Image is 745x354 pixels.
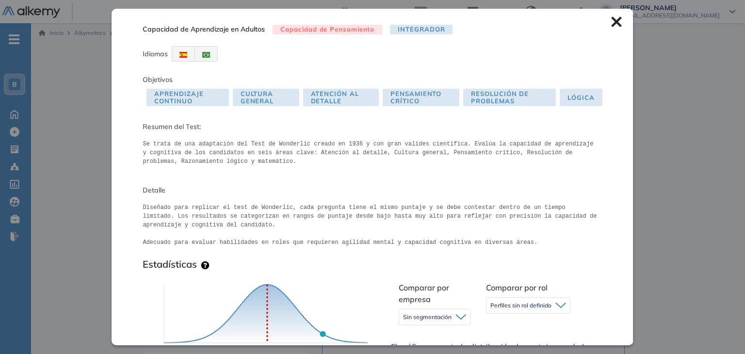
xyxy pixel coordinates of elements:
[463,89,556,106] span: Resolución de Problemas
[696,307,745,354] div: Widget de chat
[486,283,548,292] span: Comparar por rol
[383,89,459,106] span: Pensamiento Crítico
[696,307,745,354] iframe: Chat Widget
[403,313,452,321] span: Sin segmentación
[390,25,453,35] span: Integrador
[143,185,602,195] span: Detalle
[143,258,197,270] h3: Estadísticas
[399,283,449,304] span: Comparar por empresa
[233,89,299,106] span: Cultura General
[560,89,602,106] span: Lógica
[146,89,228,106] span: Aprendizaje Continuo
[143,140,602,166] pre: Se trata de una adaptación del Test de Wonderlic creado en 1936 y con gran valides científica. Ev...
[143,24,265,34] span: Capacidad de Aprendizaje en Adultos
[303,89,379,106] span: Atención al detalle
[143,122,602,132] span: Resumen del Test:
[202,52,210,58] img: BRA
[143,75,173,84] span: Objetivos
[143,49,168,58] span: Idiomas
[273,25,382,35] span: Capacidad de Pensamiento
[490,302,551,309] span: Perfiles sin rol definido
[179,52,187,58] img: ESP
[143,203,602,247] pre: Diseñado para replicar el test de Wonderlic, cada pregunta tiene el mismo puntaje y se debe conte...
